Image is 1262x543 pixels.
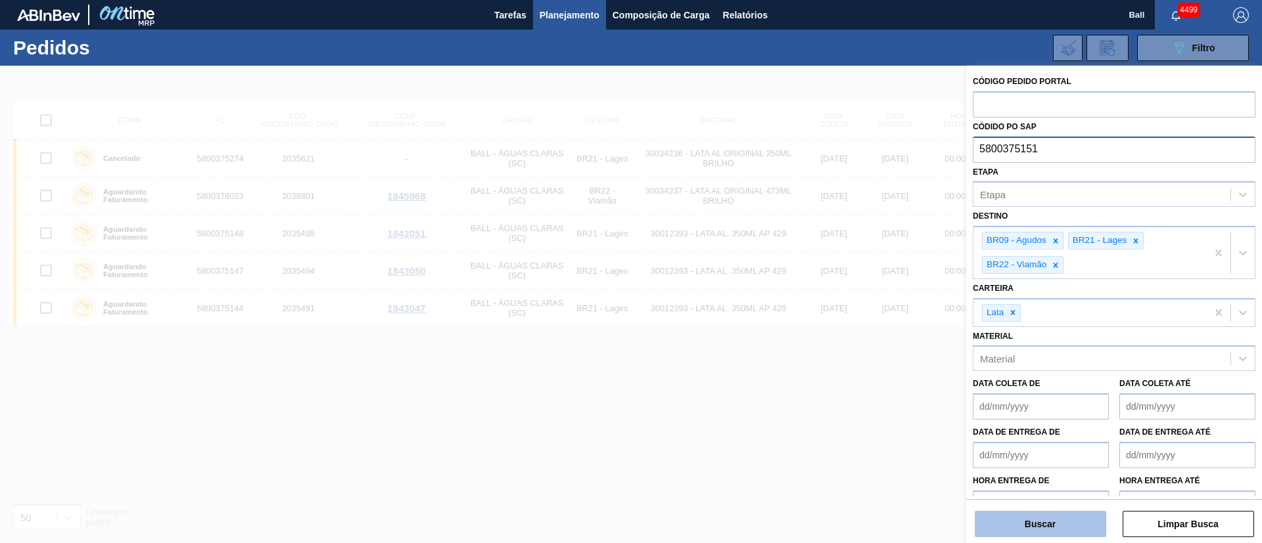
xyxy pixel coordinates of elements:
[1119,442,1255,468] input: dd/mm/yyyy
[1053,35,1083,61] div: Importar Negociações dos Pedidos
[973,77,1071,86] label: Código Pedido Portal
[983,257,1048,273] div: BR22 - Viamão
[973,332,1013,341] label: Material
[973,442,1109,468] input: dd/mm/yyyy
[1119,393,1255,420] input: dd/mm/yyyy
[540,7,599,23] span: Planejamento
[973,393,1109,420] input: dd/mm/yyyy
[1233,7,1249,23] img: Logout
[1177,3,1200,17] span: 4499
[723,7,768,23] span: Relatórios
[983,232,1048,249] div: BR09 - Agudos
[973,471,1109,490] label: Hora entrega de
[973,379,1040,388] label: Data coleta de
[973,167,998,177] label: Etapa
[973,284,1014,293] label: Carteira
[613,7,710,23] span: Composição de Carga
[983,305,1006,321] div: Lata
[13,40,210,55] h1: Pedidos
[17,9,80,21] img: TNhmsLtSVTkK8tSr43FrP2fwEKptu5GPRR3wAAAABJRU5ErkJggg==
[1137,35,1249,61] button: Filtro
[1119,379,1190,388] label: Data coleta até
[1192,43,1215,53] span: Filtro
[1155,6,1197,24] button: Notificações
[973,122,1037,131] label: Códido PO SAP
[1119,427,1211,437] label: Data de Entrega até
[973,211,1008,221] label: Destino
[1087,35,1129,61] div: Solicitação de Revisão de Pedidos
[1119,471,1255,490] label: Hora entrega até
[980,353,1015,364] div: Material
[980,189,1006,200] div: Etapa
[973,427,1060,437] label: Data de Entrega de
[494,7,526,23] span: Tarefas
[1069,232,1129,249] div: BR21 - Lages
